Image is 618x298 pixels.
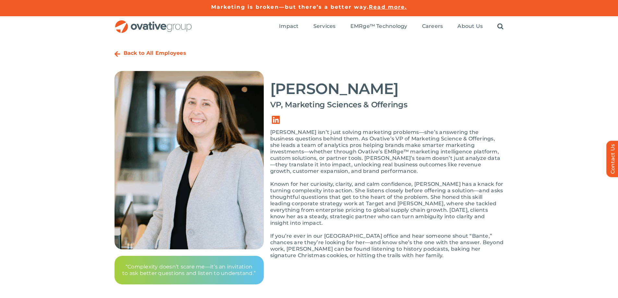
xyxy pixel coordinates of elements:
a: Link to https://www.linkedin.com/in/kate-bante-a793376/ [267,111,285,129]
nav: Menu [279,16,503,37]
p: [PERSON_NAME] isn’t just solving marketing problems—she’s answering the business questions behind... [270,129,504,174]
p: “Complexity doesn’t scare me—it’s an invitation to ask better questions and listen to understand.” [122,264,256,277]
p: Known for her curiosity, clarity, and calm confidence, [PERSON_NAME] has a knack for turning comp... [270,181,504,226]
a: Careers [422,23,443,30]
a: Search [497,23,503,30]
a: EMRge™ Technology [350,23,407,30]
h2: [PERSON_NAME] [270,81,504,97]
a: Marketing is broken—but there’s a better way. [211,4,369,10]
h4: VP, Marketing Sciences & Offerings [270,100,504,109]
p: If you’re ever in our [GEOGRAPHIC_DATA] office and hear someone shout “Bante,” chances are they’r... [270,233,504,259]
a: Services [313,23,336,30]
a: Impact [279,23,298,30]
a: Back to All Employees [124,50,186,56]
a: Read more. [369,4,407,10]
a: OG_Full_horizontal_RGB [115,19,192,26]
a: Link to https://ovative.com/about-us/people/ [115,51,120,57]
a: About Us [457,23,483,30]
img: 2 [115,71,264,249]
